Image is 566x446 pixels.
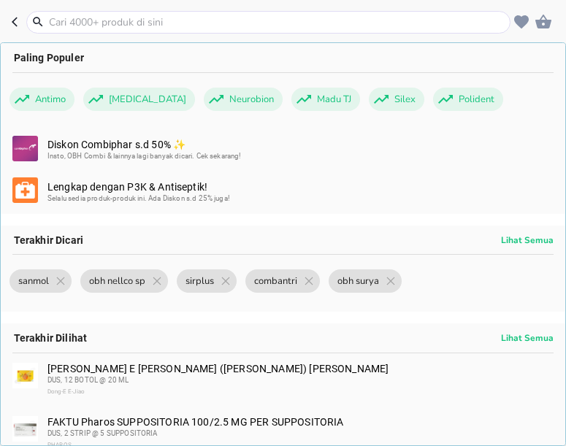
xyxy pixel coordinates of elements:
p: Lihat Semua [501,332,554,344]
div: Antimo [9,88,74,111]
span: obh surya [329,269,388,293]
div: combantri [245,269,320,293]
div: [PERSON_NAME] E [PERSON_NAME] ([PERSON_NAME]) [PERSON_NAME] [47,363,552,398]
span: DUS, 12 BOTOL @ 20 ML [47,376,129,384]
span: Dong-E E-Jiao [47,388,85,395]
span: [MEDICAL_DATA] [100,88,195,111]
div: Paling Populer [1,43,565,72]
span: Neurobion [221,88,283,111]
span: Antimo [26,88,74,111]
div: obh surya [329,269,402,293]
span: Selalu sedia produk-produk ini. Ada Diskon s.d 25% juga! [47,194,230,202]
input: Cari 4000+ produk di sini [47,15,507,30]
div: Terakhir Dicari [1,226,565,255]
div: obh nellco sp [80,269,168,293]
div: Lengkap dengan P3K & Antiseptik! [47,181,552,204]
div: sirplus [177,269,237,293]
span: Insto, OBH Combi & lainnya lagi banyak dicari. Cek sekarang! [47,152,242,160]
div: Madu TJ [291,88,360,111]
img: 7d61cdf7-11f2-4e42-80ba-7b4e2ad80231.svg [12,136,38,161]
span: Polident [450,88,503,111]
span: DUS, 2 STRIP @ 5 SUPPOSITORIA [47,429,158,437]
span: Silex [386,88,424,111]
div: Diskon Combiphar s.d 50% ✨ [47,139,552,162]
span: obh nellco sp [80,269,154,293]
div: sanmol [9,269,72,293]
div: Polident [433,88,503,111]
p: Lihat Semua [501,234,554,246]
div: Silex [369,88,424,111]
span: sirplus [177,269,223,293]
div: [MEDICAL_DATA] [83,88,195,111]
div: Neurobion [204,88,283,111]
span: sanmol [9,269,58,293]
span: combantri [245,269,306,293]
span: Madu TJ [308,88,360,111]
div: Terakhir Dilihat [1,323,565,353]
img: b4dbc6bd-13c0-48bd-bda2-71397b69545d.svg [12,177,38,203]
